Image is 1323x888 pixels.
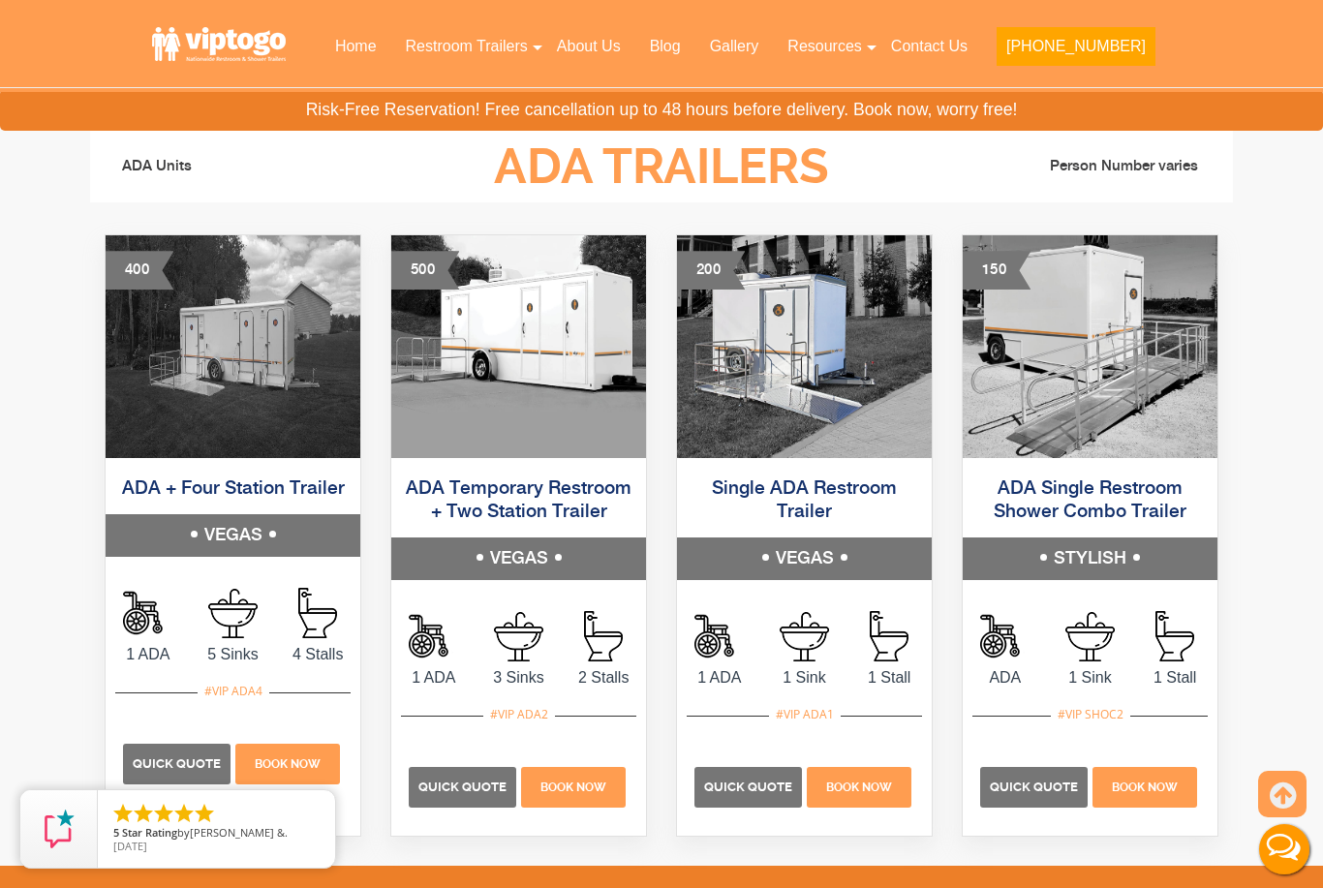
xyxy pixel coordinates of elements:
li:  [172,802,196,825]
img: an icon of stall [870,611,908,661]
a: Book Now [1091,779,1200,795]
div: #VIP ADA1 [769,702,841,727]
span: Star Rating [122,825,177,840]
li: Person Number varies [938,155,1218,178]
span: [PERSON_NAME] &. [190,825,288,840]
li:  [132,802,155,825]
a: Quick Quote [409,779,518,795]
h5: VEGAS [106,514,360,557]
a: ADA Single Restroom Shower Combo Trailer [994,479,1186,522]
span: 2 Stalls [561,666,646,689]
a: Contact Us [877,25,982,68]
li:  [111,802,135,825]
span: 3 Sinks [477,666,562,689]
span: Quick Quote [990,780,1078,794]
img: an icon of Shower [980,611,1031,661]
img: an icon of sink [494,612,543,661]
a: Quick Quote [123,755,232,772]
img: ADA Single Restroom Shower Combo Trailer [963,235,1217,458]
span: 1 Sink [762,666,847,689]
img: an icon of stall [1155,611,1194,661]
a: Single ADA Restroom Trailer [712,479,897,522]
div: 500 [391,251,459,290]
span: Quick Quote [133,756,221,771]
h3: ADA Trailers [386,140,937,194]
a: Home [321,25,391,68]
span: Book Now [1112,781,1178,794]
a: ADA + Four Station Trailer [122,479,345,499]
div: #VIP ADA2 [483,702,555,727]
span: 5 [113,825,119,840]
img: an icon of Shower [409,611,459,661]
div: 150 [963,251,1031,290]
img: an icon of Shower [123,588,173,638]
span: Quick Quote [704,780,792,794]
a: Resources [773,25,876,68]
span: Book Now [540,781,606,794]
span: [DATE] [113,839,147,853]
img: an icon of sink [1065,612,1115,661]
a: [PHONE_NUMBER] [982,25,1170,77]
h5: STYLISH [963,537,1217,580]
h5: VEGAS [677,537,932,580]
li: ADA Units [105,138,385,196]
span: 1 ADA [391,666,477,689]
span: Quick Quote [418,780,507,794]
img: An outside photo of ADA + 4 Station Trailer [106,235,360,458]
div: 200 [677,251,745,290]
img: an icon of Shower [694,611,745,661]
a: Book Now [233,755,343,772]
span: 1 ADA [106,643,191,666]
a: Quick Quote [694,779,804,795]
a: Gallery [695,25,774,68]
img: an icon of sink [208,589,258,638]
span: 1 ADA [677,666,762,689]
a: Restroom Trailers [391,25,542,68]
span: 1 Stall [846,666,932,689]
button: [PHONE_NUMBER] [997,27,1155,66]
button: Live Chat [1246,811,1323,888]
a: Quick Quote [980,779,1090,795]
span: 1 Stall [1132,666,1217,689]
span: by [113,827,320,841]
span: Book Now [255,757,321,771]
span: ADA [963,666,1048,689]
a: Book Now [519,779,629,795]
a: About Us [542,25,635,68]
h5: VEGAS [391,537,646,580]
li:  [152,802,175,825]
a: ADA Temporary Restroom + Two Station Trailer [406,479,631,522]
img: Review Rating [40,810,78,848]
img: an icon of stall [298,588,337,638]
div: #VIP ADA4 [198,679,269,704]
img: an icon of stall [584,611,623,661]
a: Book Now [805,779,914,795]
span: 1 Sink [1048,666,1133,689]
span: 4 Stalls [275,643,360,666]
span: Book Now [826,781,892,794]
div: 400 [106,251,173,290]
div: #VIP SHOC2 [1051,702,1130,727]
img: Single ADA [677,235,932,458]
img: Three restrooms out of which one ADA, one female and one male [391,235,646,458]
img: an icon of sink [780,612,829,661]
li:  [193,802,216,825]
span: 5 Sinks [191,643,276,666]
a: Blog [635,25,695,68]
